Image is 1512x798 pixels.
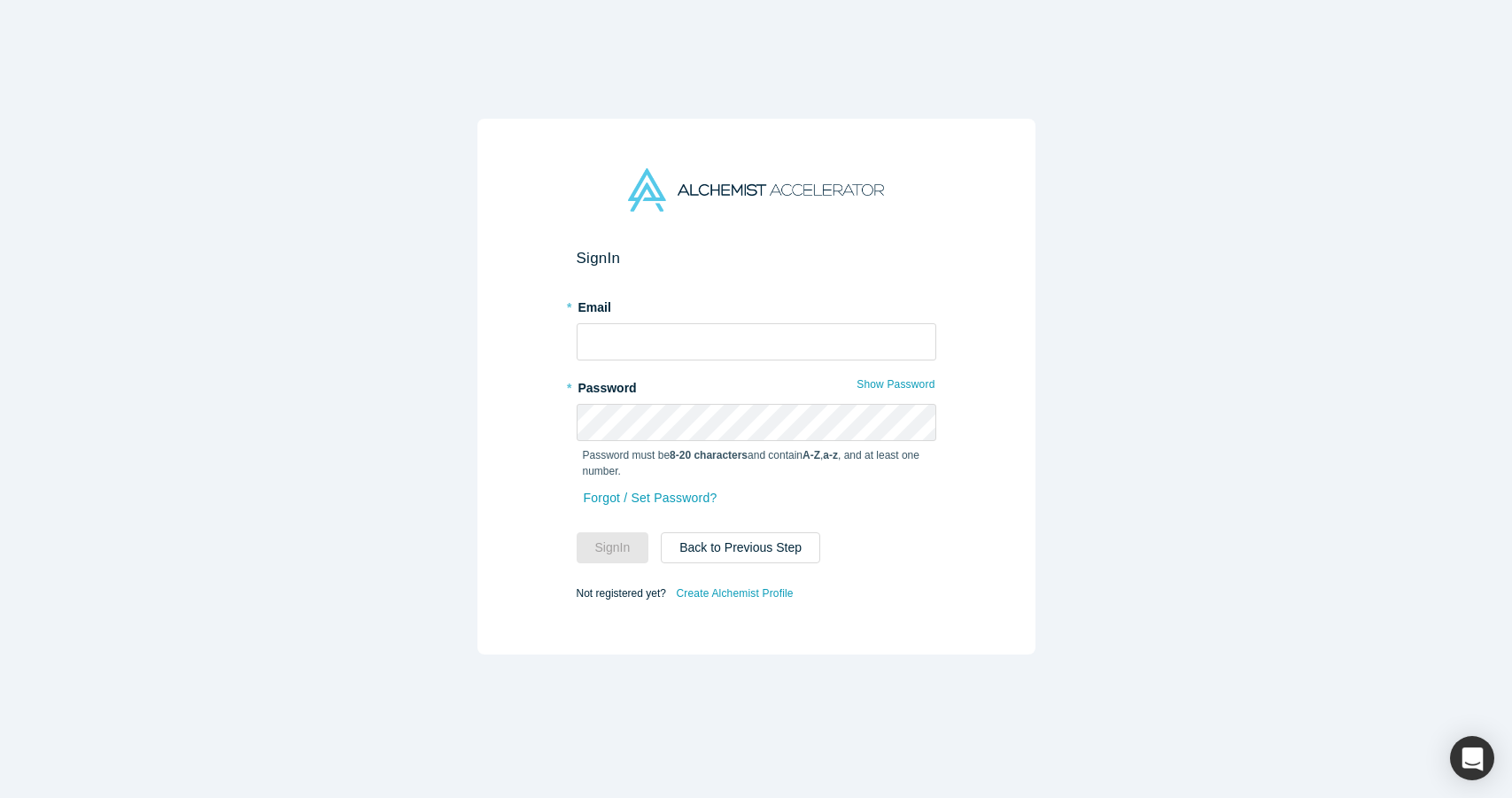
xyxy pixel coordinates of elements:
[661,532,820,563] button: Back to Previous Step
[577,587,666,600] span: Not registered yet?
[823,449,838,461] strong: a-z
[675,582,794,605] a: Create Alchemist Profile
[628,168,883,212] img: Alchemist Accelerator Logo
[577,532,649,563] button: SignIn
[577,249,936,267] h2: Sign In
[856,373,935,396] button: Show Password
[670,449,748,461] strong: 8-20 characters
[577,373,936,398] label: Password
[803,449,820,461] strong: A-Z
[577,292,936,317] label: Email
[583,447,930,479] p: Password must be and contain , , and at least one number.
[583,483,718,514] a: Forgot / Set Password?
